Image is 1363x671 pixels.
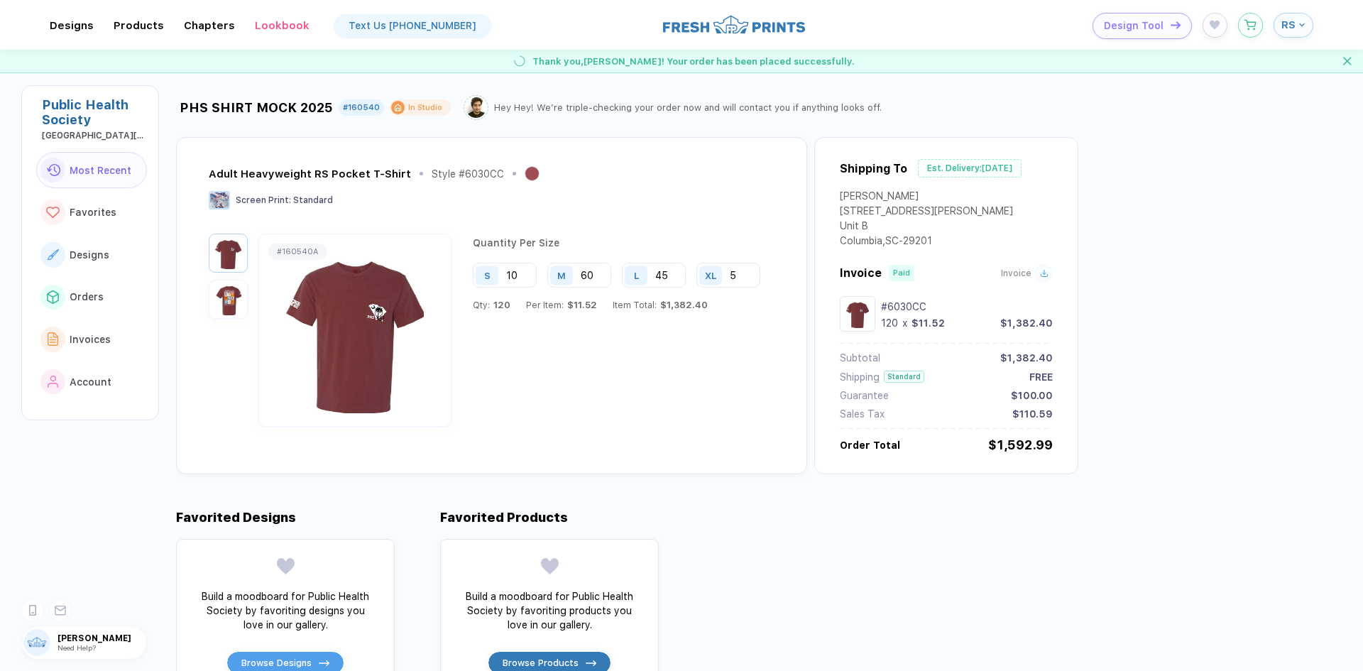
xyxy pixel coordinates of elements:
[1000,317,1053,329] div: $1,382.40
[212,237,244,269] img: 1757633603260kyqkj_nt_front.png
[473,300,510,310] div: Qty:
[881,301,1053,312] div: #6030CC
[70,334,111,345] span: Invoices
[209,168,411,180] div: Adult Heavyweight RS Pocket T-Shirt
[70,207,116,218] span: Favorites
[884,371,924,383] div: Standard
[255,19,310,32] div: Lookbook
[343,103,380,112] div: #160540
[334,14,491,37] a: Text Us [PHONE_NUMBER]
[461,589,638,632] div: Build a moodboard for Public Health Society by favoriting products you love in our gallery.
[657,300,708,310] span: $1,382.40
[277,247,318,256] div: # 160540A
[840,162,907,175] div: Shipping To
[70,291,104,302] span: Orders
[1000,352,1053,364] div: $1,382.40
[70,249,109,261] span: Designs
[840,408,885,420] div: Sales Tax
[840,371,880,383] div: Shipping
[36,364,147,400] button: link to iconAccount
[843,300,872,328] img: 1757633603260kyqkj_nt_front.png
[36,321,147,358] button: link to iconInvoices
[241,657,312,669] span: Browse Designs
[209,191,230,209] img: Screen Print
[473,237,771,263] div: Quantity Per Size
[918,159,1022,178] div: Est. Delivery: [DATE]
[36,194,147,231] button: link to iconFavorites
[70,165,131,176] span: Most Recent
[48,376,59,388] img: link to icon
[840,205,1013,220] div: [STREET_ADDRESS][PERSON_NAME]
[197,589,374,632] div: Build a moodboard for Public Health Society by favoriting designs you love in our gallery.
[50,19,94,32] div: DesignsToggle dropdown menu
[184,19,235,32] div: ChaptersToggle dropdown menu chapters
[840,440,900,451] div: Order Total
[881,317,898,329] div: 120
[440,510,568,525] div: Favorited Products
[36,152,147,189] button: link to iconMost Recent
[432,168,504,180] div: Style # 6030CC
[840,235,1013,250] div: Columbia , SC - 29201
[23,629,50,656] img: user profile
[212,283,244,315] img: 1757633603260lxozm_nt_back.png
[349,20,476,31] div: Text Us [PHONE_NUMBER]
[408,102,442,113] div: In Studio
[840,266,882,280] span: Invoice
[46,207,60,219] img: link to icon
[508,50,531,72] img: success gif
[46,164,60,176] img: link to icon
[503,657,579,669] span: Browse Products
[494,102,882,113] div: Hey Hey! We’re triple-checking your order now and will contact you if anything looks off.
[1104,20,1164,32] span: Design Tool
[48,332,59,346] img: link to icon
[36,236,147,273] button: link to iconDesigns
[47,290,59,303] img: link to icon
[1012,408,1053,420] div: $110.59
[840,190,1013,205] div: [PERSON_NAME]
[586,660,596,666] img: icon
[893,268,910,278] div: Paid
[42,97,147,127] div: Public Health Society
[705,270,716,280] div: XL
[634,270,639,280] div: L
[176,510,296,525] div: Favorited Designs
[532,56,855,67] span: Thank you, [PERSON_NAME] ! Your order has been placed successfully.
[58,643,96,652] span: Need Help?
[490,300,510,310] span: 120
[526,300,597,310] div: Per Item:
[988,437,1053,452] div: $1,592.99
[1274,13,1313,38] button: RS
[1281,18,1296,31] span: RS
[180,100,333,115] div: PHS SHIRT MOCK 2025
[840,352,880,364] div: Subtotal
[1029,371,1053,383] div: FREE
[47,249,59,260] img: link to icon
[319,660,329,666] img: icon
[1171,21,1181,29] img: icon
[293,195,333,205] span: Standard
[70,376,111,388] span: Account
[1001,268,1031,278] span: Invoice
[263,247,447,413] img: 1757633603260kyqkj_nt_front.png
[1093,13,1192,39] button: Design Toolicon
[466,97,486,118] img: Tariq.png
[557,270,566,280] div: M
[840,220,1013,235] div: Unit B
[42,131,147,141] div: University Of South Carolina
[564,300,597,310] span: $11.52
[255,19,310,32] div: LookbookToggle dropdown menu chapters
[613,300,708,310] div: Item Total:
[36,279,147,316] button: link to iconOrders
[840,390,889,401] div: Guarantee
[114,19,164,32] div: ProductsToggle dropdown menu
[663,13,805,36] img: logo
[236,195,291,205] span: Screen Print :
[58,633,146,643] span: [PERSON_NAME]
[484,270,491,280] div: S
[1011,390,1053,401] div: $100.00
[901,317,909,329] div: x
[912,317,945,329] div: $11.52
